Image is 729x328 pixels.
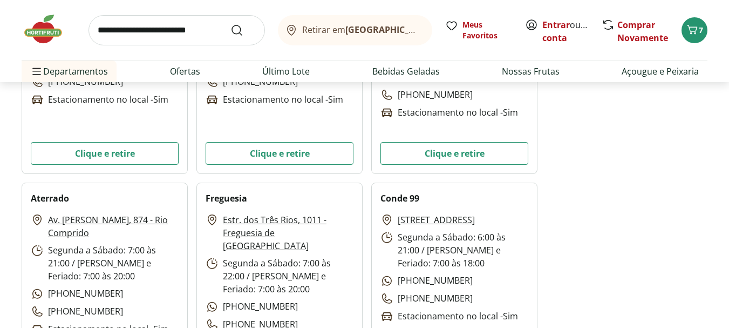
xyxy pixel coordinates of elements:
[445,19,512,41] a: Meus Favoritos
[206,192,247,205] h2: Freguesia
[30,58,108,84] span: Departamentos
[372,65,440,78] a: Bebidas Geladas
[31,93,168,106] p: Estacionamento no local - Sim
[262,65,310,78] a: Último Lote
[380,88,473,102] p: [PHONE_NUMBER]
[380,231,528,270] p: Segunda a Sábado: 6:00 às 21:00 / [PERSON_NAME] e Feriado: 7:00 às 18:00
[88,15,265,45] input: search
[380,292,473,305] p: [PHONE_NUMBER]
[31,142,179,165] button: Clique e retire
[380,274,473,287] p: [PHONE_NUMBER]
[230,24,256,37] button: Submit Search
[223,213,353,252] a: Estr. dos Três Rios, 1011 - Freguesia de [GEOGRAPHIC_DATA]
[206,93,343,106] p: Estacionamento no local - Sim
[30,58,43,84] button: Menu
[31,305,123,318] p: [PHONE_NUMBER]
[380,192,419,205] h2: Conde 99
[462,19,512,41] span: Meus Favoritos
[206,142,353,165] button: Clique e retire
[31,244,179,283] p: Segunda a Sábado: 7:00 às 21:00 / [PERSON_NAME] e Feriado: 7:00 às 20:00
[380,310,518,323] p: Estacionamento no local - Sim
[699,25,703,35] span: 7
[617,19,668,44] a: Comprar Novamente
[22,13,76,45] img: Hortifruti
[380,142,528,165] button: Clique e retire
[682,17,707,43] button: Carrinho
[345,24,527,36] b: [GEOGRAPHIC_DATA]/[GEOGRAPHIC_DATA]
[302,25,421,35] span: Retirar em
[622,65,699,78] a: Açougue e Peixaria
[380,106,518,119] p: Estacionamento no local - Sim
[206,300,298,313] p: [PHONE_NUMBER]
[31,192,69,205] h2: Aterrado
[542,19,570,31] a: Entrar
[48,213,179,239] a: Av. [PERSON_NAME], 874 - Rio Comprido
[502,65,560,78] a: Nossas Frutas
[398,213,475,226] a: [STREET_ADDRESS]
[278,15,432,45] button: Retirar em[GEOGRAPHIC_DATA]/[GEOGRAPHIC_DATA]
[542,18,590,44] span: ou
[542,19,602,44] a: Criar conta
[31,287,123,300] p: [PHONE_NUMBER]
[170,65,200,78] a: Ofertas
[206,257,353,296] p: Segunda a Sábado: 7:00 às 22:00 / [PERSON_NAME] e Feriado: 7:00 às 20:00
